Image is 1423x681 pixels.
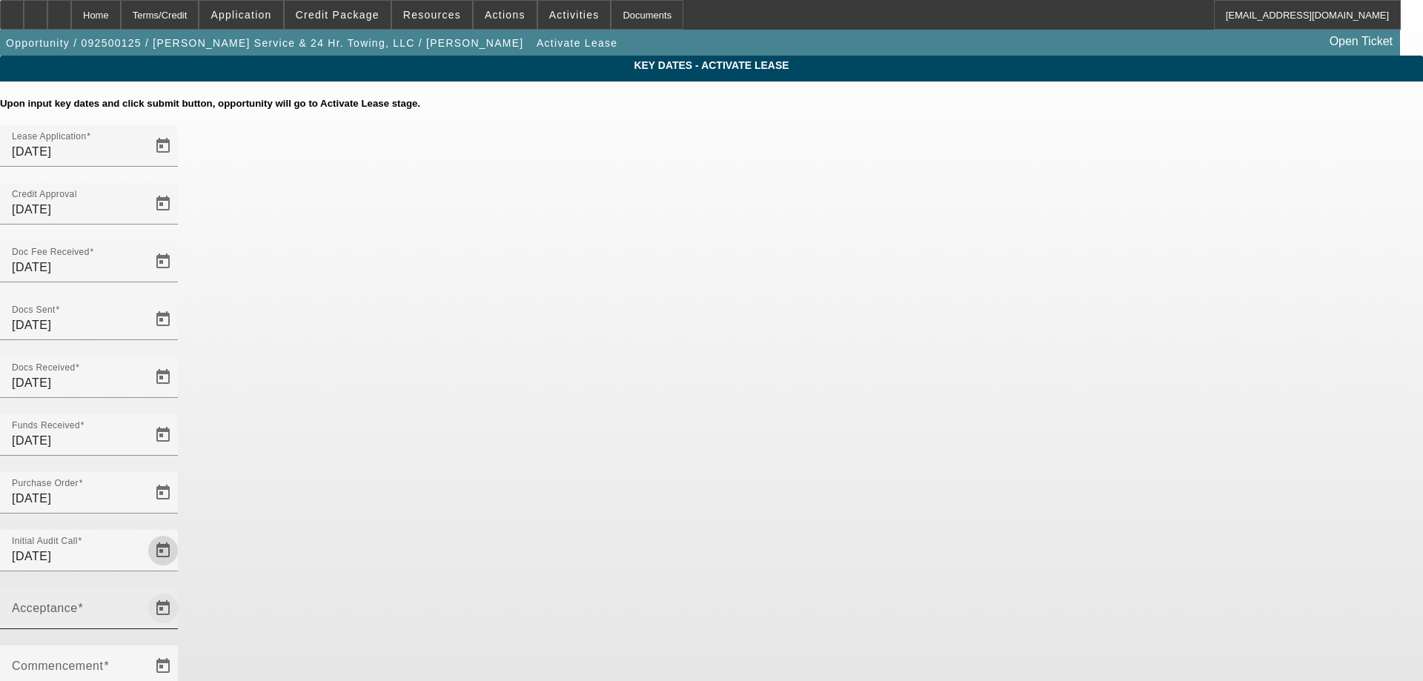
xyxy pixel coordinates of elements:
[12,248,90,257] mat-label: Doc Fee Received
[485,9,525,21] span: Actions
[12,479,79,488] mat-label: Purchase Order
[210,9,271,21] span: Application
[296,9,379,21] span: Credit Package
[549,9,600,21] span: Activities
[148,651,178,681] button: Open calendar
[148,478,178,508] button: Open calendar
[533,30,621,56] button: Activate Lease
[538,1,611,29] button: Activities
[148,247,178,276] button: Open calendar
[148,362,178,392] button: Open calendar
[285,1,391,29] button: Credit Package
[148,305,178,334] button: Open calendar
[12,537,78,546] mat-label: Initial Audit Call
[199,1,282,29] button: Application
[474,1,537,29] button: Actions
[537,37,617,49] span: Activate Lease
[148,189,178,219] button: Open calendar
[392,1,472,29] button: Resources
[1324,29,1399,54] a: Open Ticket
[12,190,77,199] mat-label: Credit Approval
[403,9,461,21] span: Resources
[6,37,523,49] span: Opportunity / 092500125 / [PERSON_NAME] Service & 24 Hr. Towing, LLC / [PERSON_NAME]
[148,420,178,450] button: Open calendar
[12,305,56,315] mat-label: Docs Sent
[11,59,1412,71] span: Key Dates - Activate Lease
[12,132,86,142] mat-label: Lease Application
[12,602,78,614] mat-label: Acceptance
[148,594,178,623] button: Open calendar
[148,536,178,565] button: Open calendar
[12,421,80,431] mat-label: Funds Received
[148,131,178,161] button: Open calendar
[12,660,103,672] mat-label: Commencement
[12,363,76,373] mat-label: Docs Received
